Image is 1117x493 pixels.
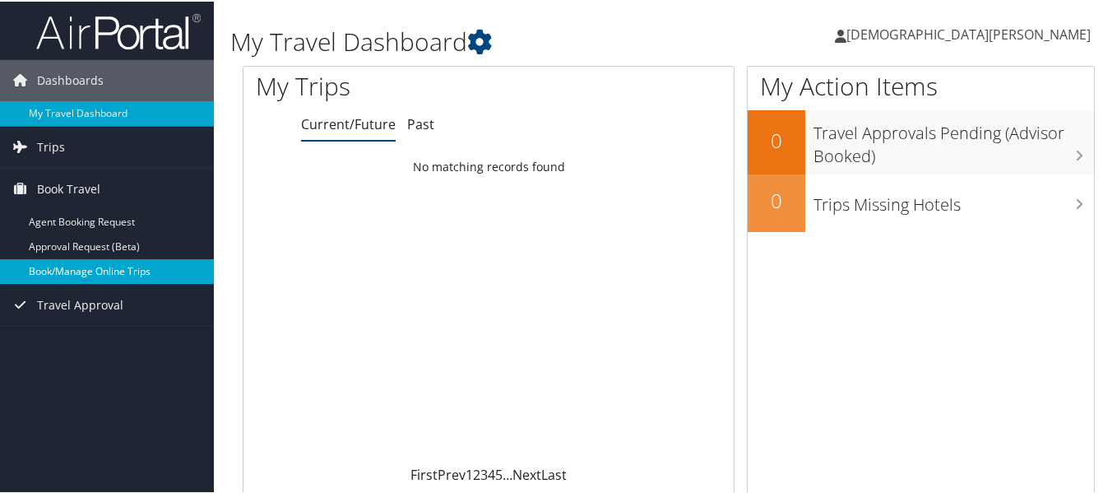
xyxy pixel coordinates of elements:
a: Past [407,114,434,132]
span: [DEMOGRAPHIC_DATA][PERSON_NAME] [846,24,1091,42]
a: Current/Future [301,114,396,132]
span: Trips [37,125,65,166]
a: Next [512,464,541,482]
h2: 0 [748,185,805,213]
a: [DEMOGRAPHIC_DATA][PERSON_NAME] [835,8,1107,58]
a: Prev [438,464,466,482]
a: 4 [488,464,495,482]
a: 5 [495,464,503,482]
a: Last [541,464,567,482]
a: 0Trips Missing Hotels [748,173,1094,230]
span: … [503,464,512,482]
h1: My Travel Dashboard [230,23,815,58]
td: No matching records found [243,151,734,180]
a: 3 [480,464,488,482]
a: First [410,464,438,482]
a: 1 [466,464,473,482]
span: Dashboards [37,58,104,100]
h1: My Trips [256,67,517,102]
span: Book Travel [37,167,100,208]
h1: My Action Items [748,67,1094,102]
h2: 0 [748,125,805,153]
a: 0Travel Approvals Pending (Advisor Booked) [748,109,1094,172]
span: Travel Approval [37,283,123,324]
img: airportal-logo.png [36,11,201,49]
h3: Trips Missing Hotels [813,184,1094,215]
a: 2 [473,464,480,482]
h3: Travel Approvals Pending (Advisor Booked) [813,112,1094,166]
